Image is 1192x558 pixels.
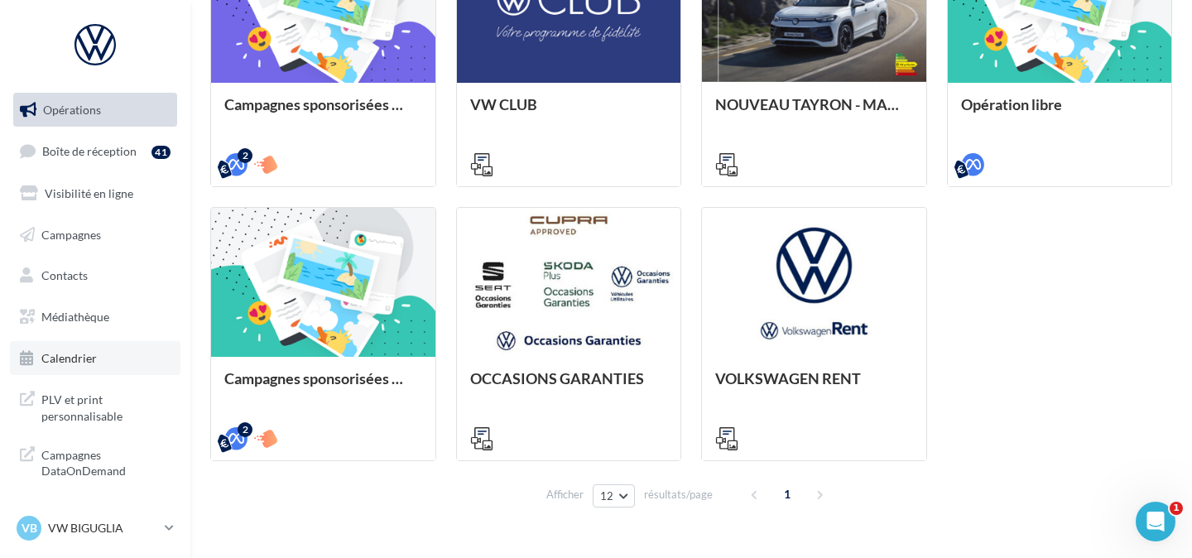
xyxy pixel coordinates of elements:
span: Afficher [546,487,584,503]
div: 2 [238,148,252,163]
a: Opérations [10,93,180,127]
button: 12 [593,484,635,507]
span: Boîte de réception [42,144,137,158]
a: Campagnes [10,218,180,253]
div: Campagnes sponsorisées OPO [224,370,422,403]
a: Médiathèque [10,300,180,334]
span: 1 [774,481,800,507]
div: OCCASIONS GARANTIES [470,370,668,403]
a: Contacts [10,258,180,293]
span: Médiathèque [41,310,109,324]
span: VB [22,520,37,536]
a: PLV et print personnalisable [10,382,180,431]
div: 2 [238,422,252,437]
span: Visibilité en ligne [45,186,133,200]
span: Contacts [41,268,88,282]
div: VW CLUB [470,96,668,129]
span: Campagnes [41,227,101,241]
span: 12 [600,489,614,503]
a: Campagnes DataOnDemand [10,437,180,486]
div: NOUVEAU TAYRON - MARS 2025 [715,96,913,129]
a: Visibilité en ligne [10,176,180,211]
div: 41 [151,146,171,159]
span: Campagnes DataOnDemand [41,444,171,479]
p: VW BIGUGLIA [48,520,158,536]
span: PLV et print personnalisable [41,388,171,424]
a: Boîte de réception41 [10,133,180,169]
span: Opérations [43,103,101,117]
a: Calendrier [10,341,180,376]
div: Opération libre [961,96,1159,129]
div: Campagnes sponsorisées OPO Septembre [224,96,422,129]
a: VB VW BIGUGLIA [13,512,177,544]
div: VOLKSWAGEN RENT [715,370,913,403]
span: résultats/page [644,487,713,503]
iframe: Intercom live chat [1136,502,1175,541]
span: Calendrier [41,351,97,365]
span: 1 [1170,502,1183,515]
